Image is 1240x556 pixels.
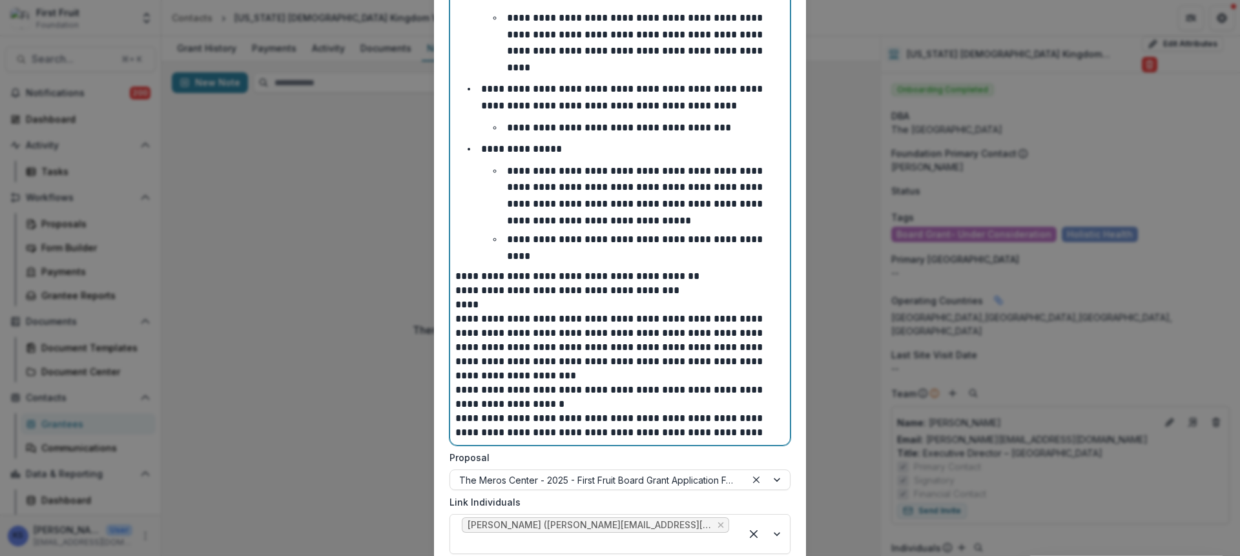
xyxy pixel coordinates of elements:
label: Proposal [449,451,783,464]
div: Clear selected options [749,472,764,488]
div: Clear selected options [743,524,764,544]
span: [PERSON_NAME] ([PERSON_NAME][EMAIL_ADDRESS][DOMAIN_NAME]) [468,520,712,531]
label: Link Individuals [449,495,783,509]
div: Remove Jason Paltzer (jason@meroscenter.org) [716,519,726,531]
